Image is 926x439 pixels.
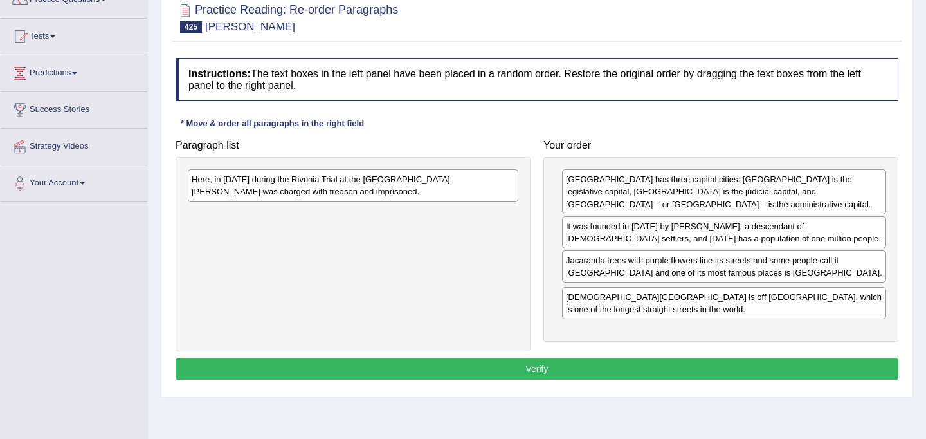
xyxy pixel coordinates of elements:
[188,68,251,79] b: Instructions:
[1,165,147,198] a: Your Account
[176,1,398,33] h2: Practice Reading: Re-order Paragraphs
[1,55,147,88] a: Predictions
[176,140,531,151] h4: Paragraph list
[176,117,369,129] div: * Move & order all paragraphs in the right field
[176,58,898,101] h4: The text boxes in the left panel have been placed in a random order. Restore the original order b...
[180,21,202,33] span: 425
[543,140,898,151] h4: Your order
[188,169,518,201] div: Here, in [DATE] during the Rivonia Trial at the [GEOGRAPHIC_DATA], [PERSON_NAME] was charged with...
[1,92,147,124] a: Success Stories
[562,287,886,319] div: [DEMOGRAPHIC_DATA][GEOGRAPHIC_DATA] is off [GEOGRAPHIC_DATA], which is one of the longest straigh...
[176,358,898,380] button: Verify
[562,169,886,214] div: [GEOGRAPHIC_DATA] has three capital cities: [GEOGRAPHIC_DATA] is the legislative capital, [GEOGRA...
[562,250,886,283] div: Jacaranda trees with purple flowers line its streets and some people call it [GEOGRAPHIC_DATA] an...
[1,129,147,161] a: Strategy Videos
[1,19,147,51] a: Tests
[205,21,295,33] small: [PERSON_NAME]
[562,216,886,248] div: It was founded in [DATE] by [PERSON_NAME], a descendant of [DEMOGRAPHIC_DATA] settlers, and [DATE...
